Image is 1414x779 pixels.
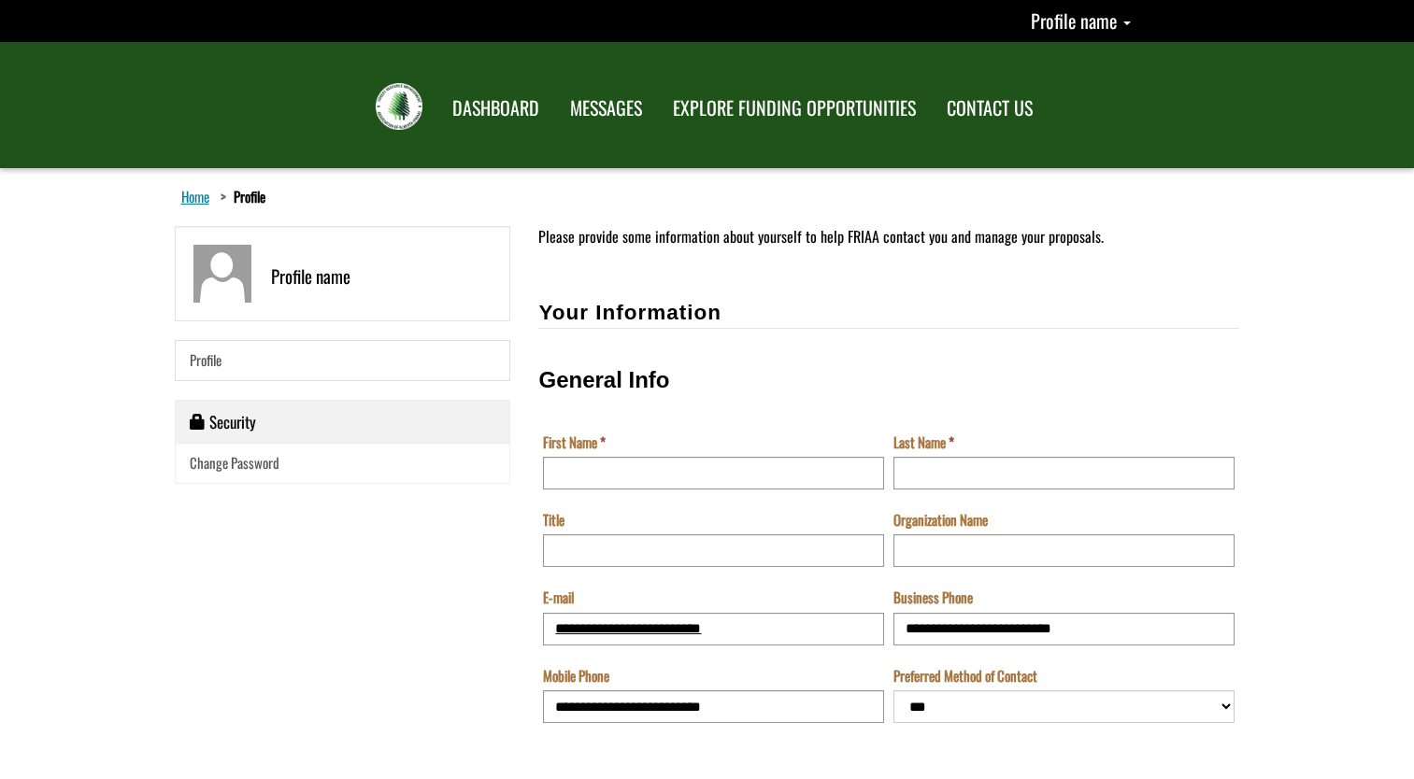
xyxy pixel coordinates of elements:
[893,510,988,530] label: Organization Name
[209,410,256,433] span: Security
[659,85,930,132] a: EXPLORE FUNDING OPPORTUNITIES
[543,588,574,607] label: E-mail
[538,368,1239,392] h3: General Info
[893,588,973,607] label: Business Phone
[175,340,511,380] a: Profile
[190,349,221,370] span: Profile
[436,79,1047,132] nav: Main Navigation
[538,348,1239,744] fieldset: General Info
[556,85,656,132] a: MESSAGES
[893,666,1037,686] label: Preferred Method of Contact
[376,83,422,130] img: FRIAA Submissions Portal
[543,432,606,452] label: First Name
[543,510,564,530] label: Title
[438,85,553,132] a: DASHBOARD
[216,187,265,206] li: Profile
[176,444,510,482] a: Change Password
[893,432,954,452] label: Last Name
[178,184,213,208] a: Home
[543,457,884,489] input: First Name
[1031,7,1117,35] span: Profile name
[538,226,1239,248] p: Please provide some information about yourself to help FRIAA contact you and manage your proposals.
[190,452,279,473] span: Change Password
[538,301,721,324] span: Your Information
[1031,7,1131,35] a: Profile name
[893,457,1235,489] input: Last Name
[251,245,350,303] div: Profile name
[933,85,1047,132] a: CONTACT US
[193,245,251,303] img: Profile name graphic/image
[543,666,609,686] label: Mobile Phone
